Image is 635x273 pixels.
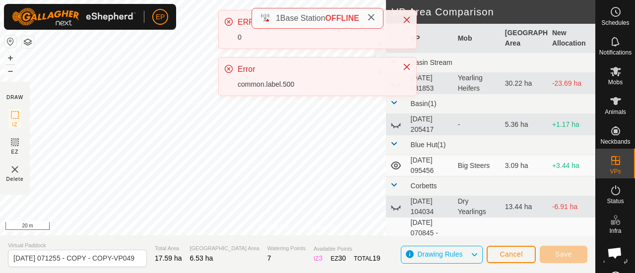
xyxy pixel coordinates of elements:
span: Drawing Rules [417,250,462,258]
div: EZ [330,253,346,264]
span: 17.59 ha [155,254,182,262]
td: [DATE] 104034 [407,196,454,218]
div: Dry Yearlings [458,196,497,217]
td: [DATE] 205417 [407,114,454,135]
span: Basin Stream [411,58,452,66]
td: 18.33 ha [501,218,548,270]
span: Blue Hut(1) [411,141,446,149]
span: Delete [6,175,24,183]
span: 19 [373,254,381,262]
a: Privacy Policy [258,222,296,231]
button: Close [400,60,414,74]
span: Heatmap [603,258,628,264]
img: VP [9,164,21,175]
span: Notifications [599,50,632,55]
div: Yearling Heifers [458,73,497,94]
span: OFFLINE [325,14,359,22]
div: TOTAL [354,253,380,264]
img: Gallagher Logo [12,8,136,26]
td: -6.91 ha [548,196,595,218]
button: + [4,52,16,64]
span: Status [607,198,624,204]
span: Watering Points [267,244,306,253]
span: [GEOGRAPHIC_DATA] Area [190,244,259,253]
span: 7 [267,254,271,262]
th: Mob [454,24,501,53]
td: 5.36 ha [501,114,548,135]
span: Animals [605,109,626,115]
span: EP [156,12,165,22]
span: Available Points [314,245,381,253]
span: Schedules [601,20,629,26]
td: +3.44 ha [548,155,595,176]
span: Basin(1) [411,100,437,108]
td: 30.22 ha [501,73,548,94]
button: – [4,65,16,77]
span: 6.53 ha [190,254,213,262]
td: -11.8 ha [548,218,595,270]
span: Mobs [608,79,623,85]
div: - [458,119,497,130]
td: [DATE] 070845 - COPY - COPY-VP009 [407,218,454,270]
span: Virtual Paddock [8,241,147,250]
div: ERROR [238,16,392,28]
span: Total Area [155,244,182,253]
td: 3.09 ha [501,155,548,176]
button: Cancel [487,246,536,263]
span: 1 [276,14,280,22]
span: 3 [319,254,323,262]
span: EZ [11,148,19,156]
a: Contact Us [308,222,337,231]
span: Cancel [500,250,523,258]
div: Big Steers [458,161,497,171]
div: IZ [314,253,322,264]
span: Infra [609,228,621,234]
span: Neckbands [600,139,630,145]
div: DRAW [6,94,23,101]
div: Error [238,63,392,75]
button: Save [540,246,587,263]
button: Map Layers [22,36,34,48]
button: Reset Map [4,36,16,48]
span: Save [555,250,572,258]
th: VP [407,24,454,53]
span: Base Station [280,14,325,22]
td: 13.44 ha [501,196,548,218]
th: [GEOGRAPHIC_DATA] Area [501,24,548,53]
span: VPs [610,168,621,174]
td: +1.17 ha [548,114,595,135]
div: common.label.500 [238,79,392,90]
h2: VP Area Comparison [392,6,595,18]
button: Close [400,13,414,27]
th: New Allocation [548,24,595,53]
div: Open chat [601,239,628,266]
td: [DATE] 095456 [407,155,454,176]
span: Corbetts [411,182,437,190]
td: -23.69 ha [548,73,595,94]
td: [DATE] 181853 [407,73,454,94]
div: 0 [238,32,392,43]
span: IZ [12,121,18,128]
span: 30 [338,254,346,262]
